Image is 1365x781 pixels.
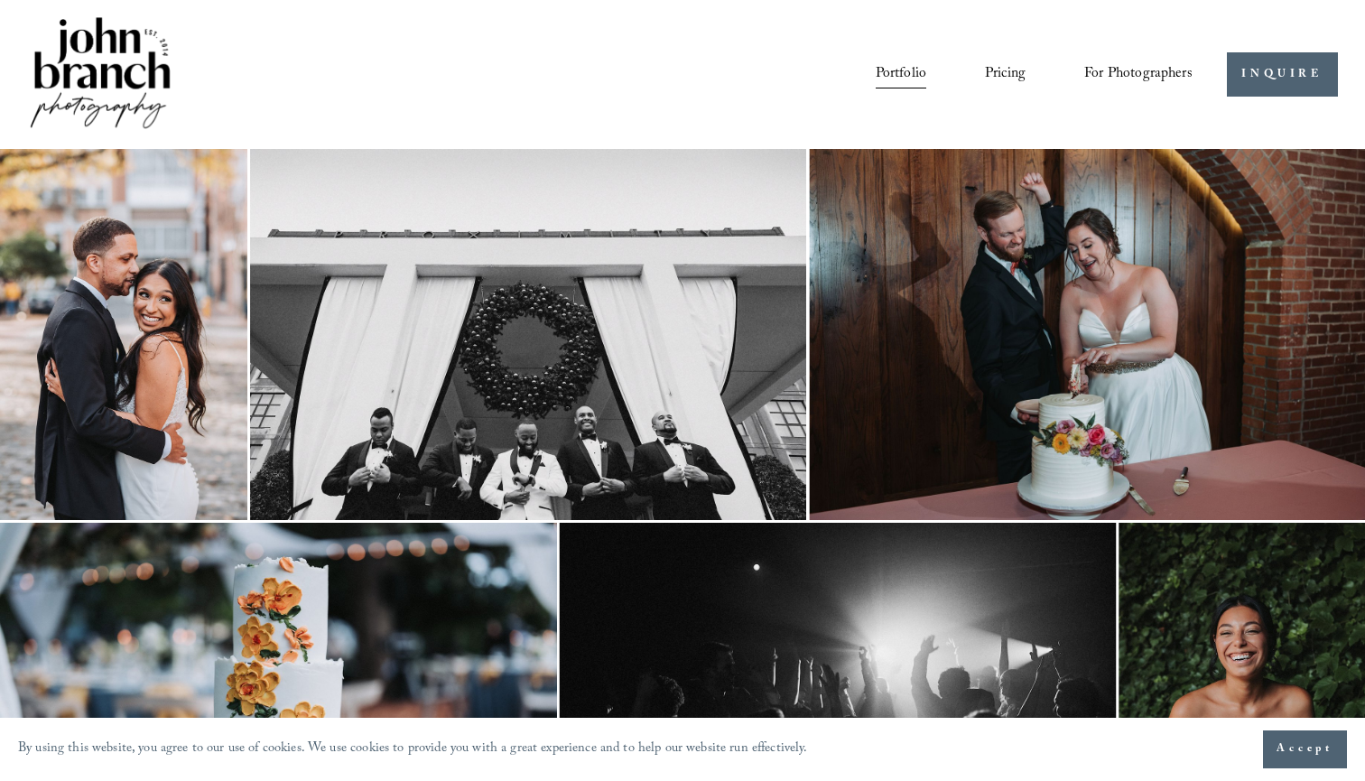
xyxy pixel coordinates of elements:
[1084,59,1193,89] a: folder dropdown
[985,59,1026,89] a: Pricing
[1084,60,1193,88] span: For Photographers
[876,59,926,89] a: Portfolio
[18,737,808,763] p: By using this website, you agree to our use of cookies. We use cookies to provide you with a grea...
[1263,730,1347,768] button: Accept
[1277,740,1333,758] span: Accept
[250,149,806,520] img: Group of men in tuxedos standing under a large wreath on a building's entrance.
[1227,52,1338,97] a: INQUIRE
[27,14,173,135] img: John Branch IV Photography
